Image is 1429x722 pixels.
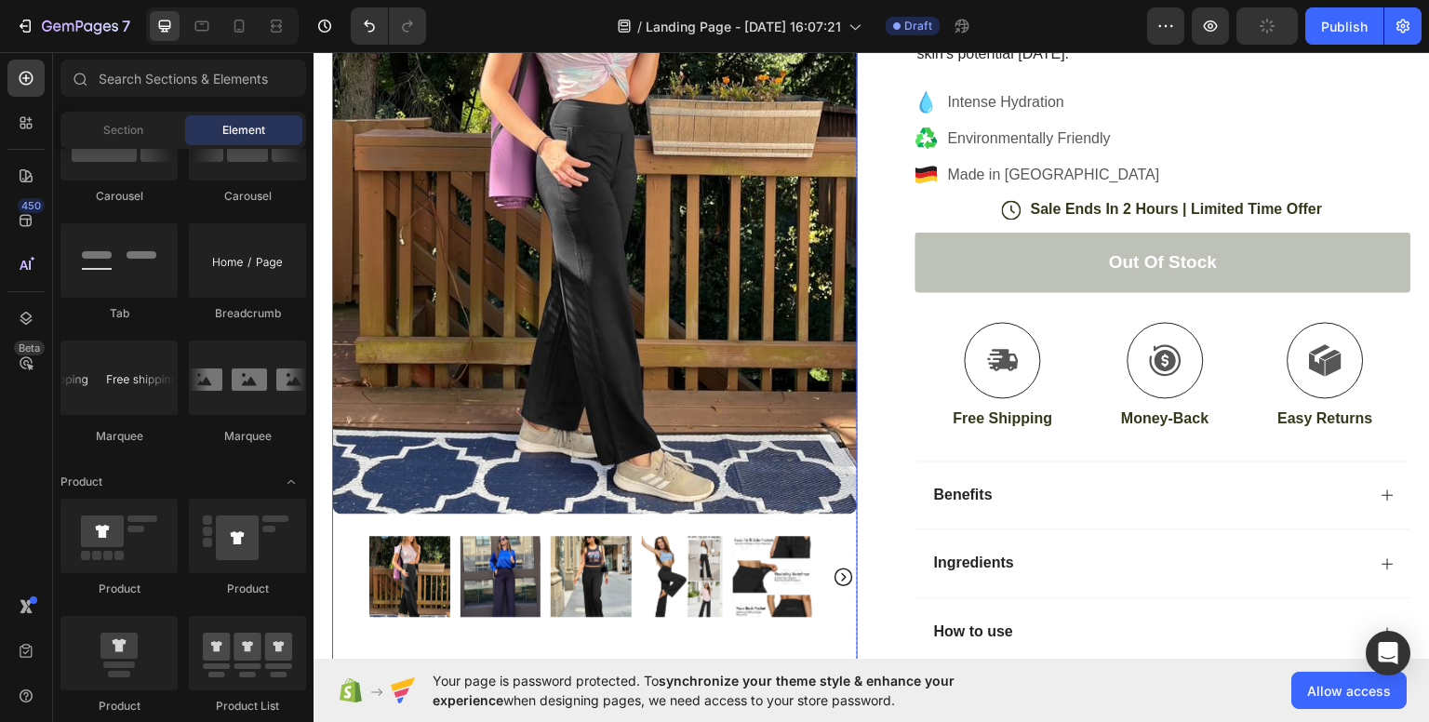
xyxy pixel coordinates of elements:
span: Your page is password protected. To when designing pages, we need access to your store password. [433,671,1027,710]
span: Toggle open [276,467,306,497]
p: Easy Returns [965,357,1060,377]
span: Section [103,122,143,139]
p: Money-Back [808,357,896,377]
div: Marquee [189,428,306,445]
p: Made in [GEOGRAPHIC_DATA] [634,111,847,133]
div: Carousel [189,188,306,205]
div: Open Intercom Messenger [1366,631,1410,675]
iframe: Design area [314,52,1429,659]
div: Beta [14,341,45,355]
input: Search Sections & Elements [60,60,306,97]
button: 7 [7,7,139,45]
p: How to use [621,570,700,590]
div: Product [60,581,178,597]
p: Sale Ends In 2 Hours | Limited Time Offer [717,147,1009,167]
div: Undo/Redo [351,7,426,45]
div: Marquee [60,428,178,445]
div: Publish [1321,17,1368,36]
div: Tab [60,305,178,322]
div: Product [189,581,306,597]
p: Ingredients [621,501,701,521]
div: Product List [189,698,306,715]
span: synchronize your theme style & enhance your experience [433,673,955,708]
button: Carousel Next Arrow [519,514,541,536]
p: Environmentally Friendly [634,74,847,97]
span: Allow access [1307,681,1391,701]
button: Publish [1305,7,1383,45]
p: 7 [122,15,130,37]
p: Benefits [621,434,679,453]
span: Draft [904,18,932,34]
div: 450 [18,198,45,213]
span: / [637,17,642,36]
div: Carousel [60,188,178,205]
button: Allow access [1291,672,1407,709]
span: Landing Page - [DATE] 16:07:21 [646,17,841,36]
span: Element [222,122,265,139]
button: Out of stock [602,180,1098,240]
p: Intense Hydration [634,38,847,60]
p: Free Shipping [640,357,740,377]
div: Breadcrumb [189,305,306,322]
span: Product [60,474,102,490]
div: Out of stock [795,198,903,221]
div: Product [60,698,178,715]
